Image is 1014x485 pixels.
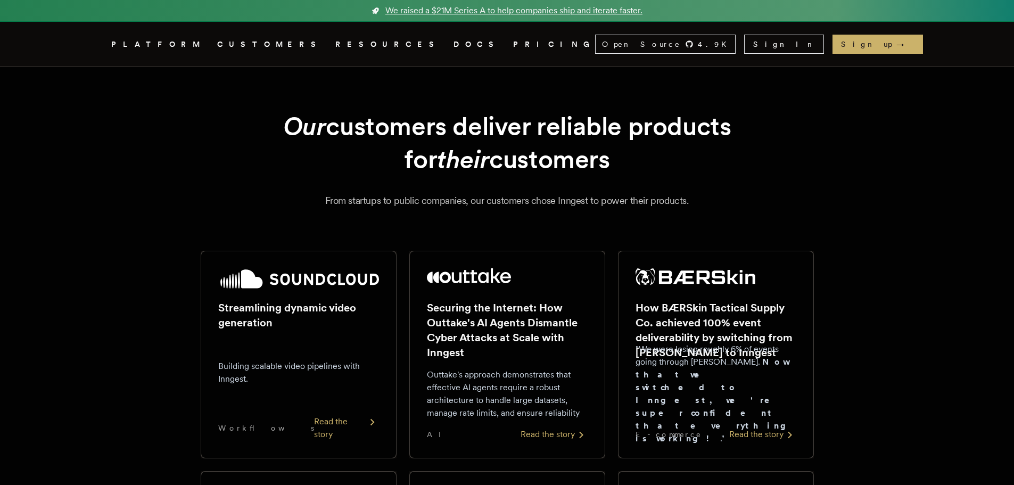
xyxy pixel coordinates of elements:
[698,39,733,50] span: 4.9 K
[513,38,595,51] a: PRICING
[335,38,441,51] button: RESOURCES
[521,428,588,441] div: Read the story
[427,368,588,420] p: Outtake's approach demonstrates that effective AI agents require a robust architecture to handle ...
[437,144,489,175] em: their
[201,251,397,458] a: SoundCloud logoStreamlining dynamic video generationBuilding scalable video pipelines with Innges...
[618,251,814,458] a: BÆRSkin Tactical Supply Co. logoHow BÆRSkin Tactical Supply Co. achieved 100% event deliverabilit...
[427,300,588,360] h2: Securing the Internet: How Outtake's AI Agents Dismantle Cyber Attacks at Scale with Inngest
[729,428,796,441] div: Read the story
[218,268,379,290] img: SoundCloud
[636,300,796,360] h2: How BÆRSkin Tactical Supply Co. achieved 100% event deliverability by switching from [PERSON_NAME...
[744,35,824,54] a: Sign In
[218,360,379,385] p: Building scalable video pipelines with Inngest.
[218,300,379,330] h2: Streamlining dynamic video generation
[832,35,923,54] a: Sign up
[636,268,756,285] img: BÆRSkin Tactical Supply Co.
[111,38,204,51] button: PLATFORM
[217,38,323,51] a: CUSTOMERS
[454,38,500,51] a: DOCS
[636,429,702,440] span: E-commerce
[385,4,642,17] span: We raised a $21M Series A to help companies ship and iterate faster.
[314,415,379,441] div: Read the story
[896,39,914,50] span: →
[124,193,891,208] p: From startups to public companies, our customers chose Inngest to power their products.
[427,268,512,283] img: Outtake
[218,423,314,433] span: Workflows
[602,39,681,50] span: Open Source
[409,251,605,458] a: Outtake logoSecuring the Internet: How Outtake's AI Agents Dismantle Cyber Attacks at Scale with ...
[636,357,794,443] strong: Now that we switched to Inngest, we're super confident that everything is working!
[283,111,326,142] em: Our
[226,110,788,176] h1: customers deliver reliable products for customers
[81,22,933,67] nav: Global
[427,429,450,440] span: AI
[636,343,796,445] p: "We were losing roughly 6% of events going through [PERSON_NAME]. ."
